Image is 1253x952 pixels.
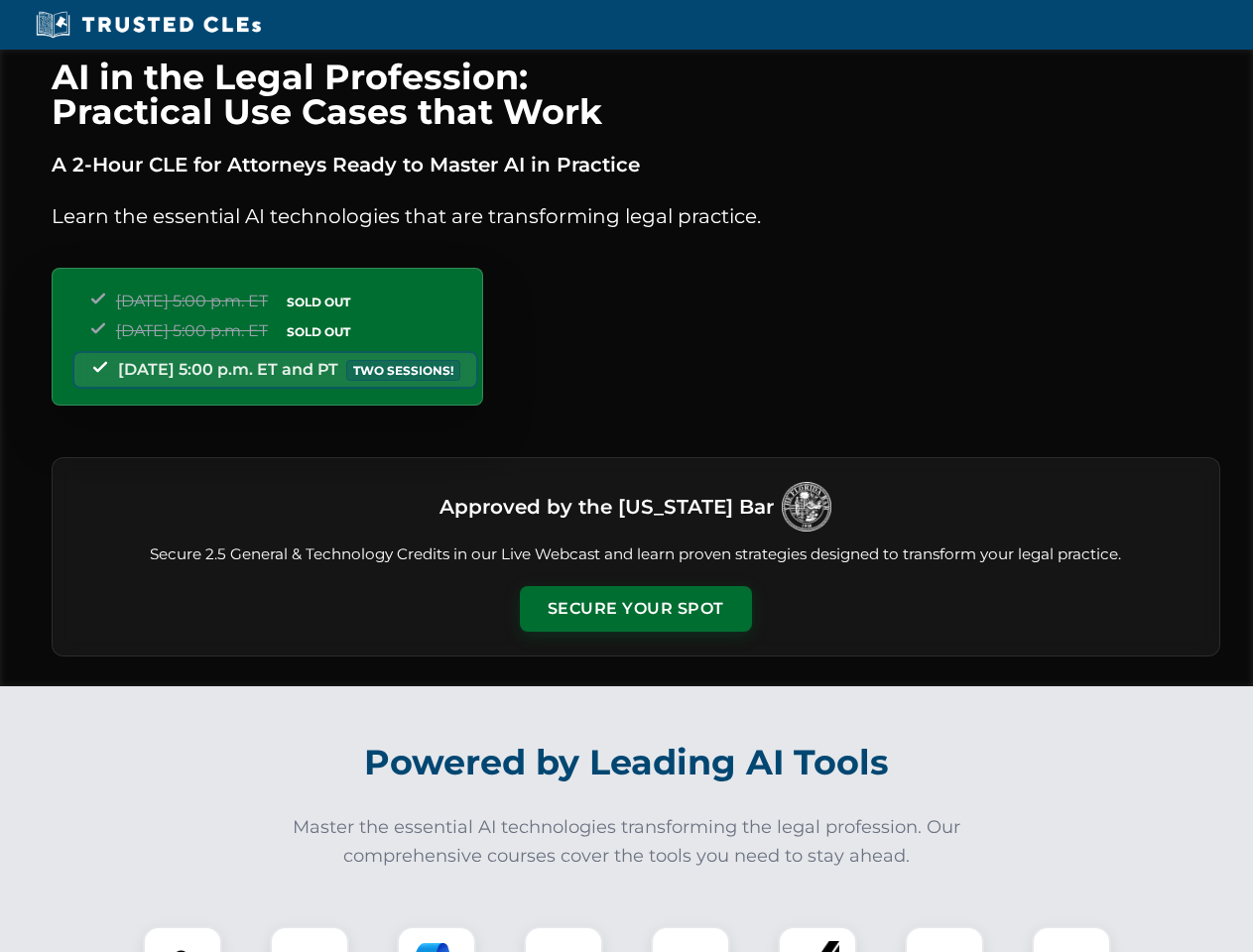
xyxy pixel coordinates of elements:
span: [DATE] 5:00 p.m. ET [116,321,268,340]
h2: Powered by Leading AI Tools [77,728,1177,797]
h1: AI in the Legal Profession: Practical Use Cases that Work [52,59,1220,129]
p: Learn the essential AI technologies that are transforming legal practice. [52,200,1220,232]
span: SOLD OUT [280,292,357,312]
button: Secure Your Spot [520,586,752,632]
h3: Approved by the [US_STATE] Bar [439,489,774,525]
p: Master the essential AI technologies transforming the legal profession. Our comprehensive courses... [280,813,974,871]
img: Trusted CLEs [30,10,267,40]
img: Logo [782,482,831,532]
span: [DATE] 5:00 p.m. ET [116,292,268,310]
p: Secure 2.5 General & Technology Credits in our Live Webcast and learn proven strategies designed ... [76,543,1195,566]
span: SOLD OUT [280,321,357,342]
p: A 2-Hour CLE for Attorneys Ready to Master AI in Practice [52,149,1220,180]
